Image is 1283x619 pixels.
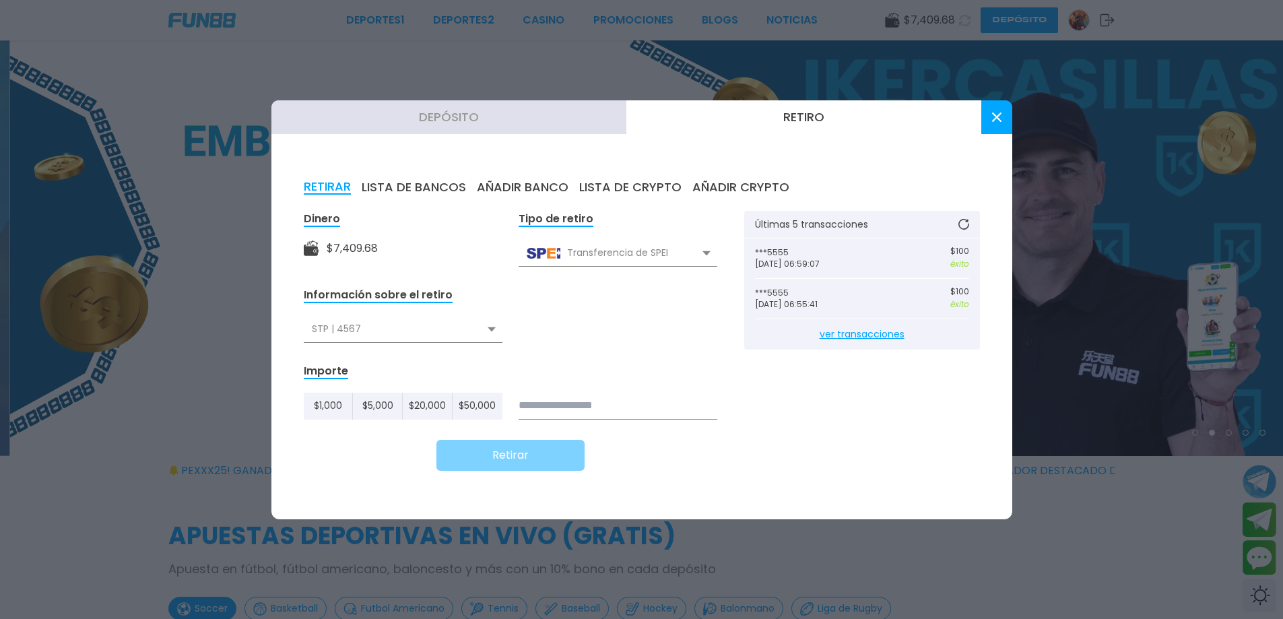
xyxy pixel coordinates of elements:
div: STP | 4567 [304,317,502,342]
button: $20,000 [403,393,453,420]
button: Retiro [626,100,981,134]
div: Tipo de retiro [519,211,593,227]
button: $1,000 [304,393,354,420]
button: AÑADIR CRYPTO [692,180,789,195]
p: $ 100 [950,287,969,296]
button: AÑADIR BANCO [477,180,568,195]
img: Transferencia de SPEI [527,248,560,259]
button: LISTA DE BANCOS [362,180,466,195]
p: [DATE] 06:55:41 [755,300,862,309]
p: éxito [950,298,969,311]
button: $5,000 [353,393,403,420]
p: Últimas 5 transacciones [755,220,868,229]
p: éxito [950,258,969,270]
div: $ 7,409.68 [327,240,378,257]
div: Información sobre el retiro [304,288,453,303]
button: $50,000 [453,393,502,420]
p: $ 100 [950,247,969,256]
a: ver transacciones [755,319,969,350]
div: Transferencia de SPEI [519,240,717,266]
button: RETIRAR [304,180,351,195]
div: Importe [304,364,348,379]
button: LISTA DE CRYPTO [579,180,682,195]
p: [DATE] 06:59:07 [755,259,862,269]
div: Dinero [304,211,340,227]
button: Depósito [271,100,626,134]
button: Retirar [436,440,585,471]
